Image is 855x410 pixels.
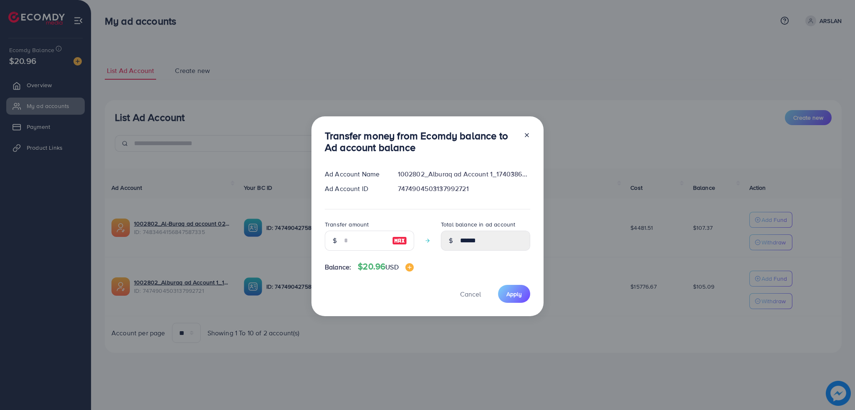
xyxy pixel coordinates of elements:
[498,285,530,303] button: Apply
[325,262,351,272] span: Balance:
[392,236,407,246] img: image
[506,290,522,298] span: Apply
[318,169,391,179] div: Ad Account Name
[391,184,537,194] div: 7474904503137992721
[325,220,369,229] label: Transfer amount
[460,289,481,299] span: Cancel
[358,262,413,272] h4: $20.96
[325,130,517,154] h3: Transfer money from Ecomdy balance to Ad account balance
[441,220,515,229] label: Total balance in ad account
[450,285,491,303] button: Cancel
[405,263,414,272] img: image
[318,184,391,194] div: Ad Account ID
[385,262,398,272] span: USD
[391,169,537,179] div: 1002802_Alburaq ad Account 1_1740386843243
